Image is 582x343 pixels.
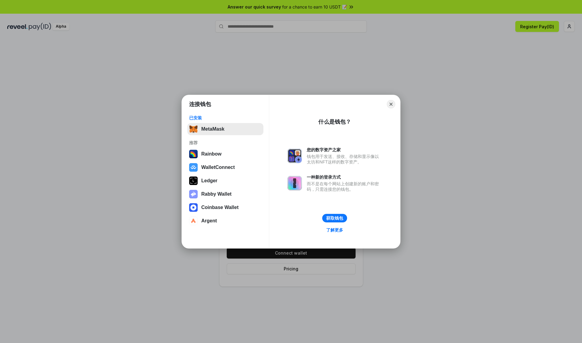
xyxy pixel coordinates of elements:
[387,100,395,108] button: Close
[307,174,382,180] div: 一种新的登录方式
[307,181,382,192] div: 而不是在每个网站上创建新的账户和密码，只需连接您的钱包。
[187,148,263,160] button: Rainbow
[187,215,263,227] button: Argent
[201,151,222,157] div: Rainbow
[287,149,302,163] img: svg+xml,%3Csvg%20xmlns%3D%22http%3A%2F%2Fwww.w3.org%2F2000%2Fsvg%22%20fill%3D%22none%22%20viewBox...
[201,126,224,132] div: MetaMask
[201,205,239,210] div: Coinbase Wallet
[189,190,198,198] img: svg+xml,%3Csvg%20xmlns%3D%22http%3A%2F%2Fwww.w3.org%2F2000%2Fsvg%22%20fill%3D%22none%22%20viewBox...
[307,154,382,165] div: 钱包用于发送、接收、存储和显示像以太坊和NFT这样的数字资产。
[187,123,263,135] button: MetaMask
[323,226,347,234] a: 了解更多
[189,177,198,185] img: svg+xml,%3Csvg%20xmlns%3D%22http%3A%2F%2Fwww.w3.org%2F2000%2Fsvg%22%20width%3D%2228%22%20height%3...
[189,115,262,121] div: 已安装
[326,215,343,221] div: 获取钱包
[189,140,262,146] div: 推荐
[187,175,263,187] button: Ledger
[287,176,302,190] img: svg+xml,%3Csvg%20xmlns%3D%22http%3A%2F%2Fwww.w3.org%2F2000%2Fsvg%22%20fill%3D%22none%22%20viewBox...
[201,218,217,224] div: Argent
[318,118,351,125] div: 什么是钱包？
[322,214,347,222] button: 获取钱包
[187,161,263,173] button: WalletConnect
[326,227,343,233] div: 了解更多
[201,178,217,184] div: Ledger
[307,147,382,153] div: 您的数字资产之家
[189,163,198,172] img: svg+xml,%3Csvg%20width%3D%2228%22%20height%3D%2228%22%20viewBox%3D%220%200%2028%2028%22%20fill%3D...
[189,203,198,212] img: svg+xml,%3Csvg%20width%3D%2228%22%20height%3D%2228%22%20viewBox%3D%220%200%2028%2028%22%20fill%3D...
[189,125,198,133] img: svg+xml,%3Csvg%20fill%3D%22none%22%20height%3D%2233%22%20viewBox%3D%220%200%2035%2033%22%20width%...
[201,165,235,170] div: WalletConnect
[189,150,198,158] img: svg+xml,%3Csvg%20width%3D%22120%22%20height%3D%22120%22%20viewBox%3D%220%200%20120%20120%22%20fil...
[189,217,198,225] img: svg+xml,%3Csvg%20width%3D%2228%22%20height%3D%2228%22%20viewBox%3D%220%200%2028%2028%22%20fill%3D...
[187,201,263,214] button: Coinbase Wallet
[189,101,211,108] h1: 连接钱包
[187,188,263,200] button: Rabby Wallet
[201,191,232,197] div: Rabby Wallet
